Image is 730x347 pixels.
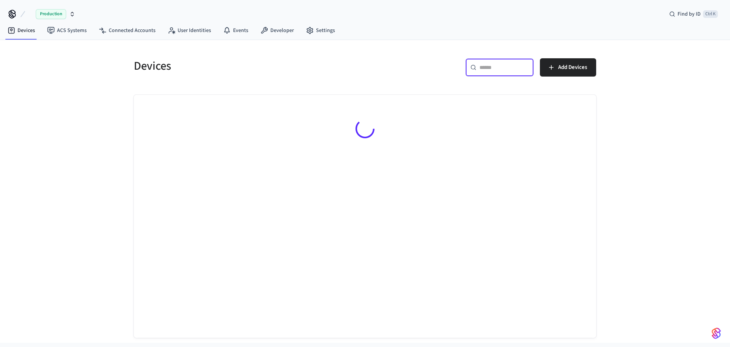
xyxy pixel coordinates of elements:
[712,327,721,339] img: SeamLogoGradient.69752ec5.svg
[663,7,724,21] div: Find by IDCtrl K
[93,24,162,37] a: Connected Accounts
[2,24,41,37] a: Devices
[678,10,701,18] span: Find by ID
[41,24,93,37] a: ACS Systems
[254,24,300,37] a: Developer
[300,24,341,37] a: Settings
[134,58,360,74] h5: Devices
[703,10,718,18] span: Ctrl K
[162,24,217,37] a: User Identities
[558,62,587,72] span: Add Devices
[540,58,596,77] button: Add Devices
[217,24,254,37] a: Events
[36,9,66,19] span: Production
